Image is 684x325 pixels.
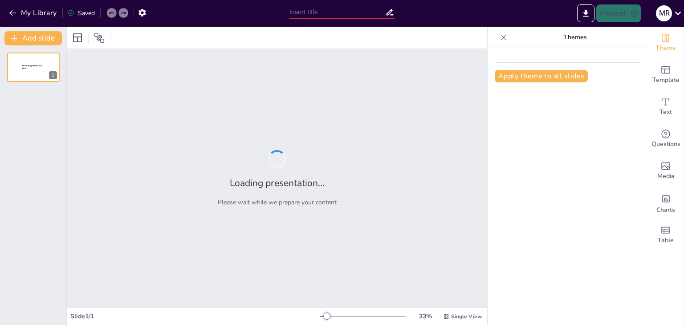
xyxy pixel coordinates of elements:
div: Add charts and graphs [648,187,684,219]
div: 1 [7,53,60,82]
div: M R [656,5,672,21]
span: Text [660,107,672,117]
div: Add a table [648,219,684,251]
div: 1 [49,71,57,79]
span: Position [94,32,105,43]
button: M R [656,4,672,22]
h2: Loading presentation... [230,177,325,189]
div: Get real-time input from your audience [648,123,684,155]
div: Layout [70,31,85,45]
span: Charts [656,205,675,215]
span: Media [657,171,675,181]
input: Insert title [289,6,385,19]
div: Saved [67,9,95,17]
button: Add slide [4,31,62,45]
span: Single View [451,313,482,320]
button: Export to PowerPoint [577,4,594,22]
span: Table [658,236,674,245]
p: Please wait while we prepare your content [218,198,337,207]
button: My Library [7,6,61,20]
span: Template [652,75,680,85]
div: Add images, graphics, shapes or video [648,155,684,187]
div: Add ready made slides [648,59,684,91]
p: Themes [511,27,639,48]
span: Theme [655,43,676,53]
div: 33 % [415,312,436,321]
div: Add text boxes [648,91,684,123]
button: Apply theme to all slides [495,70,588,82]
button: Present [596,4,641,22]
div: Change the overall theme [648,27,684,59]
div: Slide 1 / 1 [70,312,320,321]
span: Questions [651,139,680,149]
span: Sendsteps presentation editor [22,65,42,69]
